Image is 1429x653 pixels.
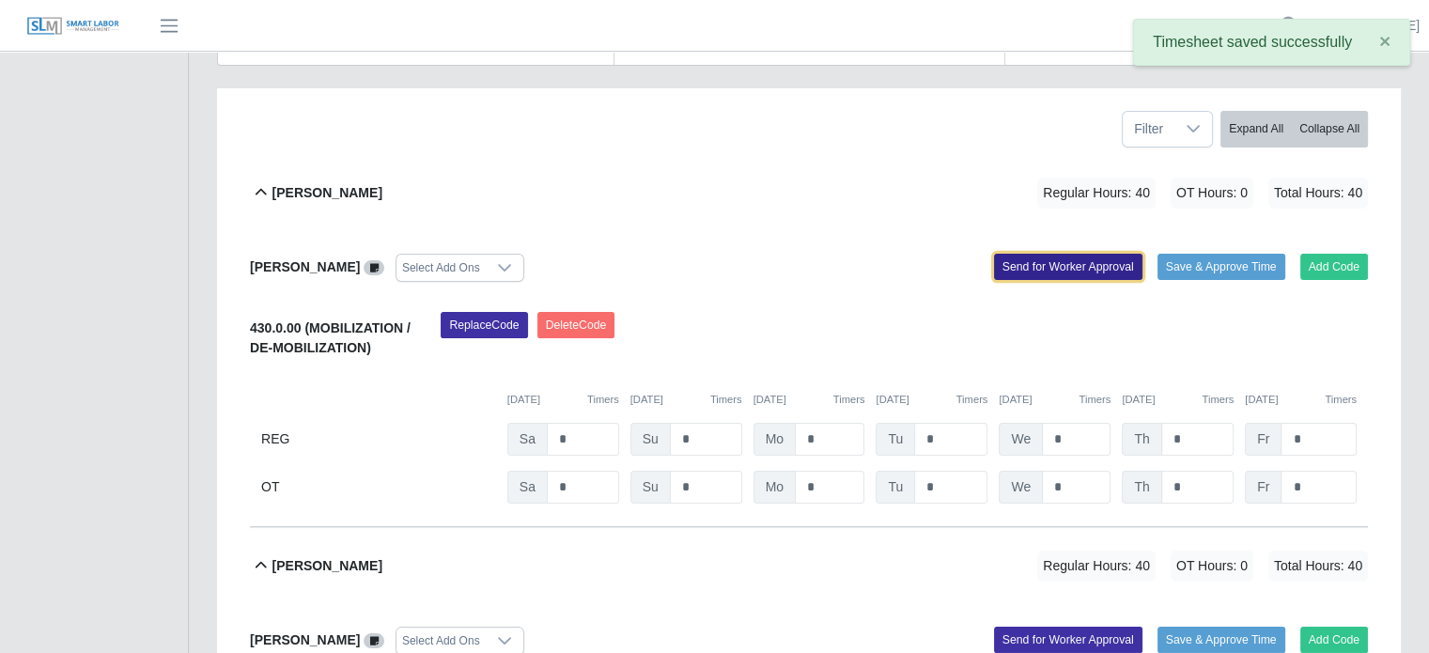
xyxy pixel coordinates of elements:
[999,471,1043,504] span: We
[710,392,742,408] button: Timers
[1123,112,1174,147] span: Filter
[396,255,486,281] div: Select Add Ons
[1300,254,1369,280] button: Add Code
[1122,423,1161,456] span: Th
[250,528,1368,604] button: [PERSON_NAME] Regular Hours: 40 OT Hours: 0 Total Hours: 40
[956,392,988,408] button: Timers
[1157,627,1285,653] button: Save & Approve Time
[250,259,360,274] b: [PERSON_NAME]
[1133,19,1410,66] div: Timesheet saved successfully
[364,632,384,647] a: View/Edit Notes
[507,423,548,456] span: Sa
[507,392,619,408] div: [DATE]
[1268,551,1368,582] span: Total Hours: 40
[876,471,915,504] span: Tu
[250,155,1368,231] button: [PERSON_NAME] Regular Hours: 40 OT Hours: 0 Total Hours: 40
[537,312,615,338] button: DeleteCode
[1220,111,1292,148] button: Expand All
[753,423,796,456] span: Mo
[1079,392,1111,408] button: Timers
[272,183,382,203] b: [PERSON_NAME]
[1157,254,1285,280] button: Save & Approve Time
[753,392,865,408] div: [DATE]
[630,423,671,456] span: Su
[1202,392,1234,408] button: Timers
[441,312,527,338] button: ReplaceCode
[1291,111,1368,148] button: Collapse All
[272,556,382,576] b: [PERSON_NAME]
[876,423,915,456] span: Tu
[250,632,360,647] b: [PERSON_NAME]
[1300,627,1369,653] button: Add Code
[1379,30,1390,52] span: ×
[994,627,1142,653] button: Send for Worker Approval
[999,423,1043,456] span: We
[630,392,742,408] div: [DATE]
[1312,16,1420,36] a: [PERSON_NAME]
[994,254,1142,280] button: Send for Worker Approval
[507,471,548,504] span: Sa
[1037,178,1156,209] span: Regular Hours: 40
[753,471,796,504] span: Mo
[1245,471,1281,504] span: Fr
[1037,551,1156,582] span: Regular Hours: 40
[1171,178,1253,209] span: OT Hours: 0
[999,392,1111,408] div: [DATE]
[250,320,411,355] b: 430.0.00 (MOBILIZATION / DE-MOBILIZATION)
[1245,392,1357,408] div: [DATE]
[261,471,496,504] div: OT
[1171,551,1253,582] span: OT Hours: 0
[587,392,619,408] button: Timers
[833,392,865,408] button: Timers
[26,16,120,37] img: SLM Logo
[364,259,384,274] a: View/Edit Notes
[261,423,496,456] div: REG
[876,392,987,408] div: [DATE]
[630,471,671,504] span: Su
[1245,423,1281,456] span: Fr
[1122,392,1234,408] div: [DATE]
[1122,471,1161,504] span: Th
[1325,392,1357,408] button: Timers
[1220,111,1368,148] div: bulk actions
[1268,178,1368,209] span: Total Hours: 40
